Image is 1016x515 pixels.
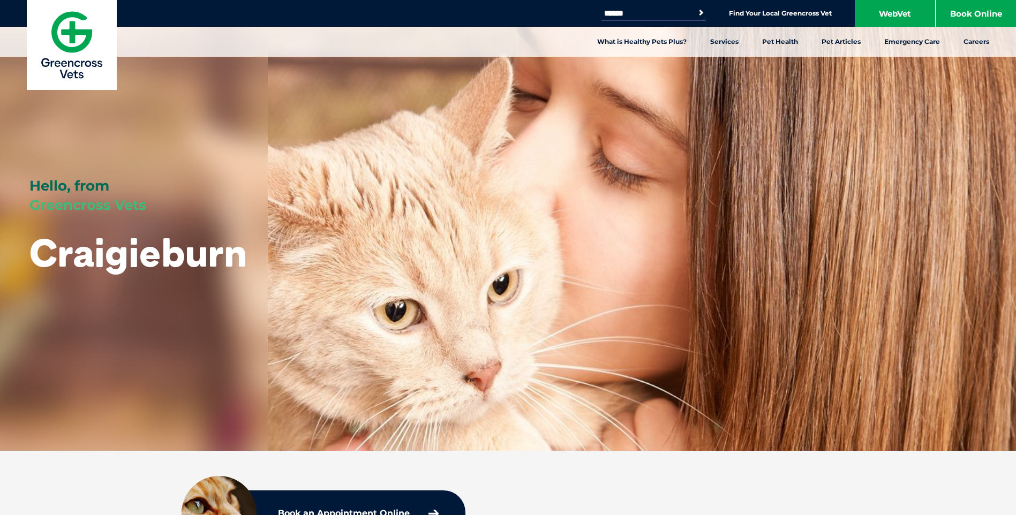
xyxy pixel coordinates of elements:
[29,231,247,274] h1: Craigieburn
[698,27,750,57] a: Services
[810,27,872,57] a: Pet Articles
[872,27,952,57] a: Emergency Care
[29,177,109,194] span: Hello, from
[585,27,698,57] a: What is Healthy Pets Plus?
[750,27,810,57] a: Pet Health
[696,7,706,18] button: Search
[729,9,832,18] a: Find Your Local Greencross Vet
[952,27,1001,57] a: Careers
[29,196,146,214] span: Greencross Vets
